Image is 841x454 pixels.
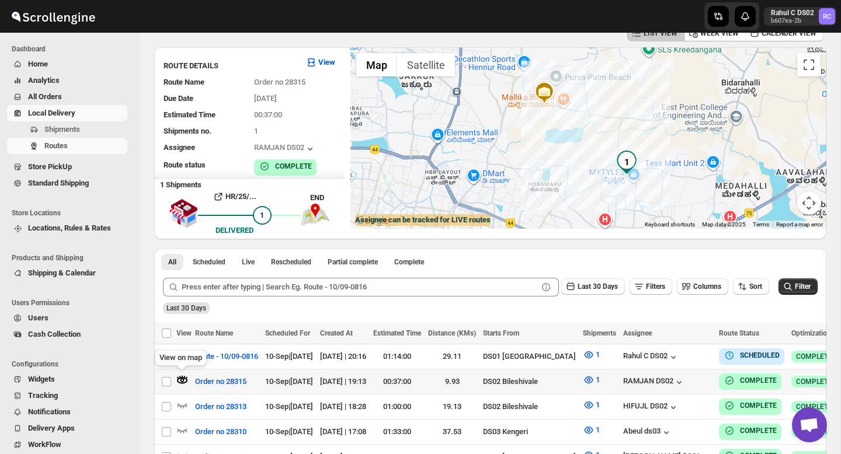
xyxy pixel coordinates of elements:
[164,94,193,103] span: Due Date
[164,110,216,119] span: Estimated Time
[28,109,75,117] span: Local Delivery
[353,214,392,229] a: Open this area in Google Maps (opens a new window)
[28,424,75,432] span: Delivery Apps
[7,56,127,72] button: Home
[700,29,739,38] span: WEEK VIEW
[724,400,777,411] button: COMPLETE
[762,29,816,38] span: CALENDER VIEW
[193,257,225,267] span: Scheduled
[776,221,823,228] a: Report a map error
[483,351,576,362] div: DS01 [GEOGRAPHIC_DATA]
[166,304,206,312] span: Last 30 Days
[740,401,777,410] b: COMPLETE
[483,426,576,438] div: DS03 Kengeri
[320,329,353,337] span: Created At
[796,402,837,411] span: COMPLETED
[254,94,277,103] span: [DATE]
[7,436,127,453] button: WorkFlow
[623,401,679,413] button: HIFUJL DS02
[164,78,204,86] span: Route Name
[265,427,313,436] span: 10-Sep | [DATE]
[355,214,491,226] label: Assignee can be tracked for LIVE routes
[397,53,455,76] button: Show satellite imagery
[216,225,253,236] div: DELIVERED
[28,92,62,101] span: All Orders
[795,282,811,291] span: Filter
[796,352,837,361] span: COMPLETED
[576,396,607,414] button: 1
[576,345,607,364] button: 1
[7,326,127,343] button: Cash Collection
[644,29,677,38] span: LIST VIEW
[7,420,127,436] button: Delivery Apps
[7,371,127,387] button: Widgets
[578,282,618,291] span: Last 30 Days
[797,53,821,76] button: Toggle fullscreen view
[168,257,176,267] span: All
[583,329,616,337] span: Shipments
[7,265,127,281] button: Shipping & Calendar
[28,223,111,232] span: Locations, Rules & Rates
[373,376,421,387] div: 00:37:00
[428,351,476,362] div: 29.11
[724,350,780,361] button: SCHEDULED
[7,72,127,89] button: Analytics
[320,401,366,413] div: [DATE] | 18:28
[328,257,378,267] span: Partial complete
[623,351,679,363] div: Rahul C DS02
[28,330,81,338] span: Cash Collection
[749,282,762,291] span: Sort
[164,160,206,169] span: Route status
[188,372,253,391] button: Order no 28315
[702,221,746,228] span: Map data ©2025
[7,387,127,404] button: Tracking
[677,278,728,295] button: Columns
[195,351,258,362] span: Route - 10/09-0816
[320,351,366,362] div: [DATE] | 20:16
[28,440,61,449] span: WorkFlow
[373,329,421,337] span: Estimated Time
[623,329,652,337] span: Assignee
[483,376,576,387] div: DS02 Bileshivale
[576,371,607,389] button: 1
[596,350,600,359] span: 1
[225,192,256,201] b: HR/25/...
[373,351,421,362] div: 01:14:00
[596,400,600,409] span: 1
[745,25,823,41] button: CALENDER VIEW
[719,329,759,337] span: Route Status
[645,221,695,229] button: Keyboard shortcuts
[188,422,253,441] button: Order no 28310
[265,402,313,411] span: 10-Sep | [DATE]
[28,268,96,277] span: Shipping & Calendar
[483,329,519,337] span: Starts From
[7,89,127,105] button: All Orders
[318,58,335,67] b: View
[7,220,127,236] button: Locations, Rules & Rates
[373,426,421,438] div: 01:33:00
[483,401,576,413] div: DS02 Bileshivale
[265,377,313,386] span: 10-Sep | [DATE]
[12,359,132,369] span: Configurations
[796,377,837,386] span: COMPLETED
[7,121,127,138] button: Shipments
[684,25,746,41] button: WEEK VIEW
[259,160,312,172] button: COMPLETE
[254,78,305,86] span: Order no 28315
[615,151,638,174] div: 1
[819,8,835,25] span: Rahul C DS02
[561,278,625,295] button: Last 30 Days
[310,192,345,204] div: END
[265,352,313,361] span: 10-Sep | [DATE]
[7,138,127,154] button: Routes
[353,214,392,229] img: Google
[28,162,72,171] span: Store PickUp
[623,376,685,388] button: RAMJAN DS02
[7,404,127,420] button: Notifications
[823,13,831,20] text: RC
[265,329,310,337] span: Scheduled For
[394,257,424,267] span: Complete
[646,282,665,291] span: Filters
[164,127,211,135] span: Shipments no.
